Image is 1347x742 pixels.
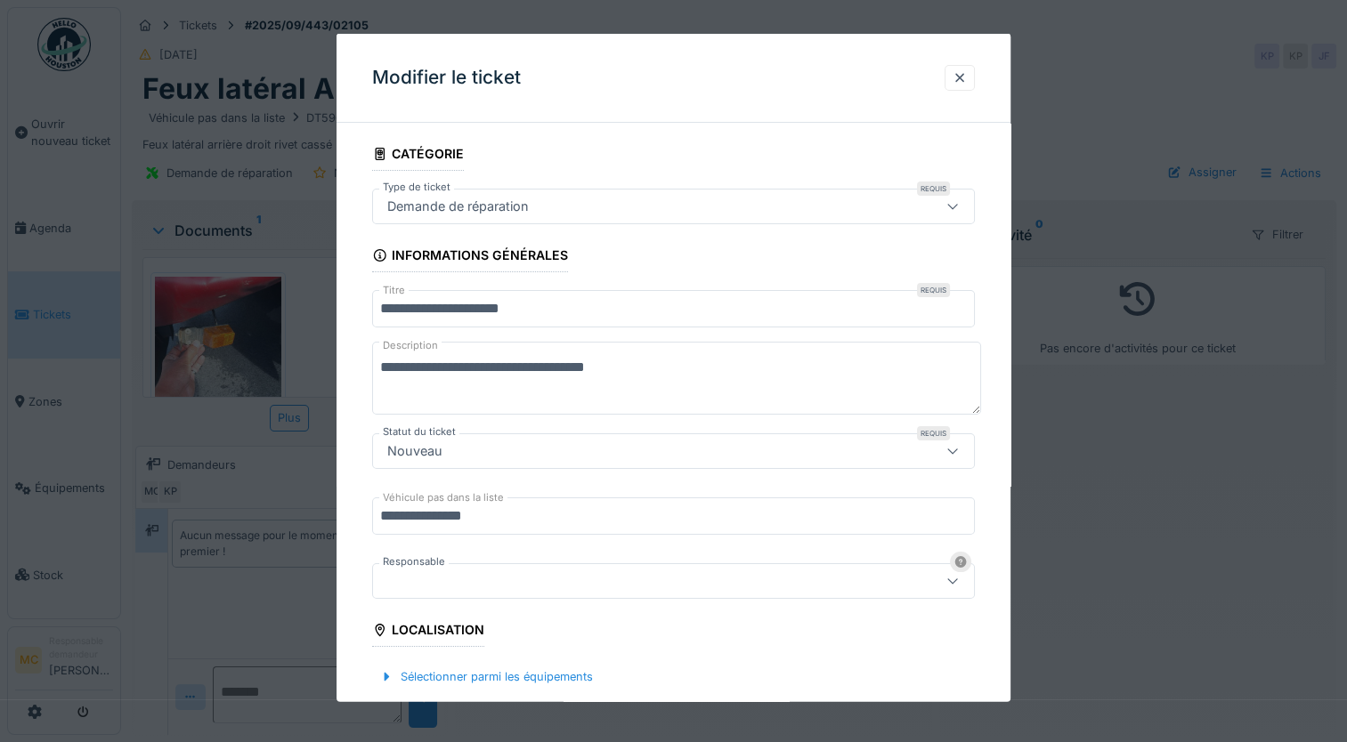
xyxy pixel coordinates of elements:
[380,440,450,460] div: Nouveau
[917,425,950,440] div: Requis
[372,141,464,171] div: Catégorie
[917,283,950,297] div: Requis
[372,67,521,89] h3: Modifier le ticket
[917,181,950,196] div: Requis
[379,180,454,195] label: Type de ticket
[379,553,449,569] label: Responsable
[379,423,459,439] label: Statut du ticket
[379,283,409,298] label: Titre
[379,489,507,504] label: Véhicule pas dans la liste
[380,197,536,216] div: Demande de réparation
[372,665,600,689] div: Sélectionner parmi les équipements
[372,616,484,646] div: Localisation
[379,335,442,357] label: Description
[372,242,568,272] div: Informations générales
